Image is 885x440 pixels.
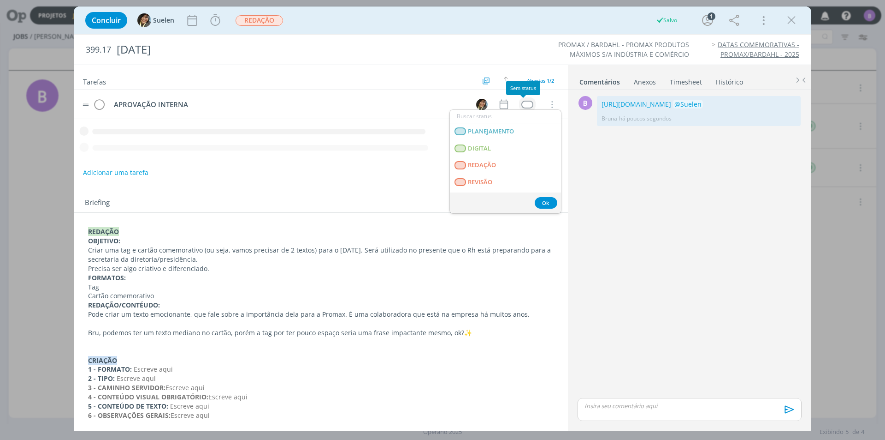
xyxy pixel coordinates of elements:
span: Escreve aqui [165,383,205,392]
span: REDAÇÃO [468,162,496,169]
strong: 4 - CONTEÚDO VISUAL OBRIGATÓRIO: [88,392,208,401]
span: @Suelen [674,100,702,108]
strong: 5 - CONTEÚDO DE TEXTO: [88,402,168,410]
div: B [578,96,592,110]
span: Escreve aqui [171,411,210,420]
strong: REDAÇÃO/CONTÉUDO: [88,301,160,309]
input: Buscar status [450,110,561,123]
a: [URL][DOMAIN_NAME] [602,100,671,108]
span: há poucos segundos [619,115,672,123]
strong: FORMATOS: [88,273,126,282]
span: Abertas 1/2 [527,77,554,84]
span: Tarefas [83,75,106,86]
button: REDAÇÃO [235,15,283,26]
div: Salvo [655,16,677,24]
button: Concluir [85,12,127,29]
span: Escreve aqui [117,374,156,383]
a: Timesheet [669,73,702,87]
span: DIGITAL [468,145,491,152]
a: Histórico [715,73,743,87]
img: S [476,99,488,110]
img: arrow-down-up.svg [504,77,510,85]
p: Criar uma tag e cartão comemorativo (ou seja, vamos precisar de 2 textos) para o [DATE]. Será uti... [88,246,554,264]
button: S [475,97,489,111]
img: S [137,13,151,27]
p: Bruna [602,115,617,123]
span: PLANEJAMENTO [468,128,514,135]
div: Anexos [634,78,656,87]
p: Pode criar um texto emocionante, que fale sobre a importância dela para a Promax. É uma colaborad... [88,310,554,319]
span: 399.17 [86,45,111,55]
span: Briefing [85,197,110,209]
strong: 2 - TIPO: [88,374,115,383]
button: Adicionar uma tarefa [83,164,149,181]
div: [DATE] [113,38,498,61]
p: Tag [88,283,554,292]
span: REVISÃO [468,179,492,186]
p: Precisa ser algo criativo e diferenciado. [88,264,554,273]
button: SSuelen [137,13,174,27]
a: DATAS COMEMORATIVAS - PROMAX/BARDAHL - 2025 [718,40,799,58]
strong: CRIAÇÃO [88,356,117,365]
strong: REDAÇÃO [88,227,119,236]
span: Escreve aqui [134,365,173,374]
div: 1 [708,12,715,20]
p: Bru, podemos ter um texto mediano no cartão, porém a tag por ter pouco espaço seria uma frase imp... [88,328,554,338]
a: Comentários [579,73,620,87]
strong: 1 - FORMATO: [88,365,132,374]
strong: 6 - OBSERVAÇÕES GERAIS: [88,411,171,420]
strong: 3 - CAMINHO SERVIDOR: [88,383,165,392]
div: Sem status [506,81,540,95]
img: drag-icon.svg [83,103,89,106]
p: Cartão comemorativo [88,291,554,301]
button: Ok [535,197,557,209]
span: Concluir [92,17,121,24]
span: REDAÇÃO [236,15,283,26]
span: Escreve aqui [208,392,248,401]
button: 1 [700,13,715,28]
strong: OBJETIVO: [88,236,120,245]
span: Escreve aqui [170,402,209,410]
a: PROMAX / BARDAHL - PROMAX PRODUTOS MÁXIMOS S/A INDÚSTRIA E COMÉRCIO [558,40,689,58]
span: Suelen [153,17,174,24]
div: APROVAÇÃO INTERNA [110,99,467,110]
div: dialog [74,6,811,431]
